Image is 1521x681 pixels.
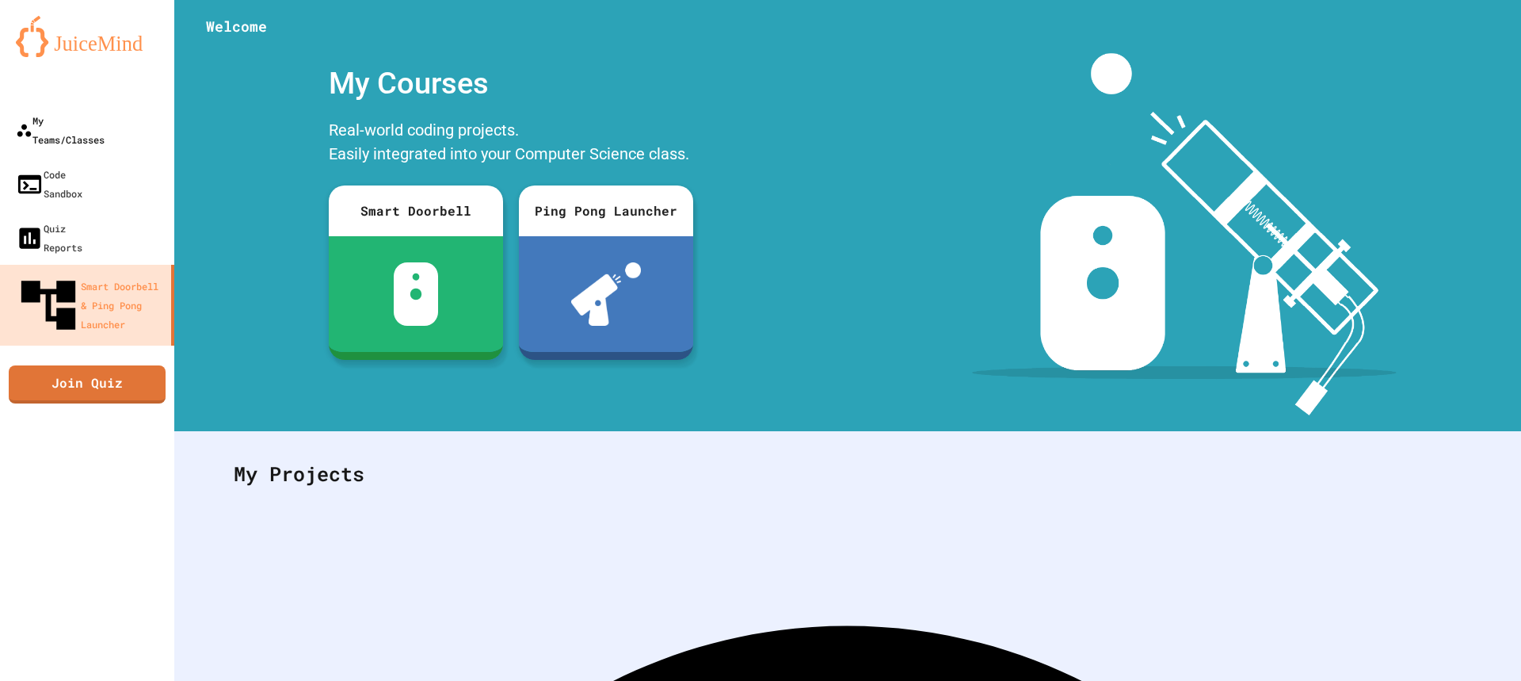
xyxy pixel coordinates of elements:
img: banner-image-my-projects.png [972,53,1397,415]
div: Ping Pong Launcher [519,186,693,236]
div: My Projects [218,443,1477,505]
div: Smart Doorbell & Ping Pong Launcher [16,273,165,338]
div: Smart Doorbell [329,186,503,236]
div: Real-world coding projects. Easily integrated into your Computer Science class. [321,114,701,174]
div: My Teams/Classes [16,111,105,149]
div: My Courses [321,53,701,114]
img: logo-orange.svg [16,16,158,57]
div: Quiz Reports [16,219,82,257]
div: Code Sandbox [16,165,82,203]
img: ppl-with-ball.png [571,262,642,326]
a: Join Quiz [9,365,166,404]
img: sdb-white.svg [394,262,439,326]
